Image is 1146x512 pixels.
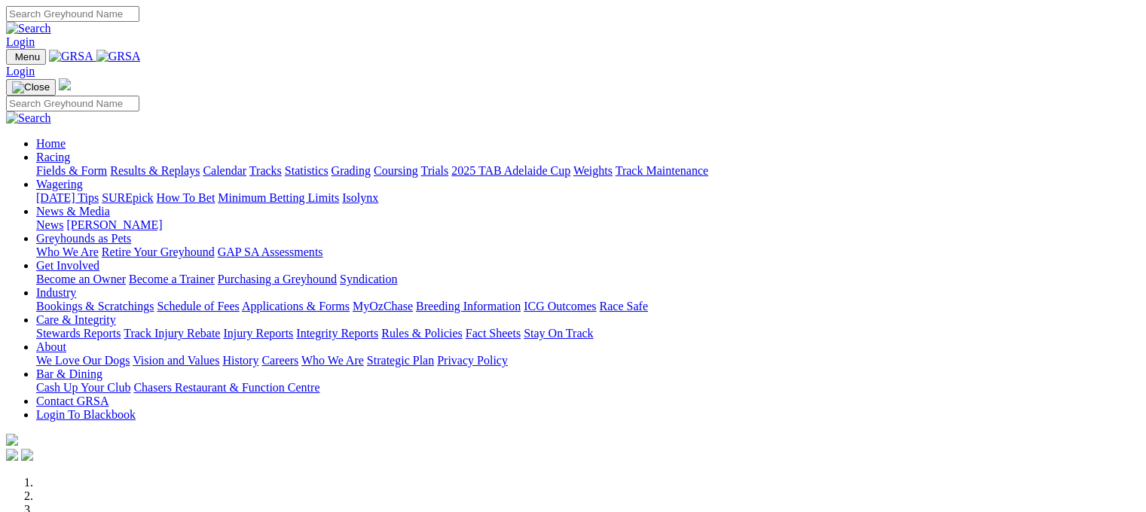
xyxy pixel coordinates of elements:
[451,164,570,177] a: 2025 TAB Adelaide Cup
[36,340,66,353] a: About
[36,408,136,421] a: Login To Blackbook
[332,164,371,177] a: Grading
[36,191,99,204] a: [DATE] Tips
[466,327,521,340] a: Fact Sheets
[420,164,448,177] a: Trials
[36,354,130,367] a: We Love Our Dogs
[36,395,108,407] a: Contact GRSA
[36,218,63,231] a: News
[36,286,76,299] a: Industry
[437,354,508,367] a: Privacy Policy
[218,245,323,258] a: GAP SA Assessments
[36,245,1140,259] div: Greyhounds as Pets
[157,300,239,312] a: Schedule of Fees
[616,164,708,177] a: Track Maintenance
[21,449,33,461] img: twitter.svg
[36,259,99,272] a: Get Involved
[36,164,1140,178] div: Racing
[36,327,1140,340] div: Care & Integrity
[133,354,219,367] a: Vision and Values
[218,273,337,285] a: Purchasing a Greyhound
[416,300,521,312] a: Breeding Information
[203,164,246,177] a: Calendar
[6,96,139,111] input: Search
[157,191,215,204] a: How To Bet
[133,381,319,394] a: Chasers Restaurant & Function Centre
[285,164,329,177] a: Statistics
[296,327,378,340] a: Integrity Reports
[353,300,413,312] a: MyOzChase
[261,354,298,367] a: Careers
[36,273,126,285] a: Become an Owner
[381,327,463,340] a: Rules & Policies
[36,137,66,150] a: Home
[129,273,215,285] a: Become a Trainer
[374,164,418,177] a: Coursing
[96,50,141,63] img: GRSA
[36,232,131,245] a: Greyhounds as Pets
[242,300,350,312] a: Applications & Forms
[6,449,18,461] img: facebook.svg
[36,381,130,394] a: Cash Up Your Club
[524,327,593,340] a: Stay On Track
[222,354,258,367] a: History
[599,300,647,312] a: Race Safe
[110,164,200,177] a: Results & Replays
[6,79,56,96] button: Toggle navigation
[66,218,162,231] a: [PERSON_NAME]
[6,22,51,35] img: Search
[36,327,121,340] a: Stewards Reports
[36,205,110,218] a: News & Media
[340,273,397,285] a: Syndication
[367,354,434,367] a: Strategic Plan
[102,245,215,258] a: Retire Your Greyhound
[301,354,364,367] a: Who We Are
[36,273,1140,286] div: Get Involved
[36,245,99,258] a: Who We Are
[223,327,293,340] a: Injury Reports
[12,81,50,93] img: Close
[36,381,1140,395] div: Bar & Dining
[36,218,1140,232] div: News & Media
[6,434,18,446] img: logo-grsa-white.png
[36,367,102,380] a: Bar & Dining
[36,151,70,163] a: Racing
[36,313,116,326] a: Care & Integrity
[36,164,107,177] a: Fields & Form
[102,191,153,204] a: SUREpick
[6,111,51,125] img: Search
[36,300,154,312] a: Bookings & Scratchings
[6,49,46,65] button: Toggle navigation
[6,6,139,22] input: Search
[6,35,35,48] a: Login
[342,191,378,204] a: Isolynx
[36,178,83,190] a: Wagering
[124,327,220,340] a: Track Injury Rebate
[36,300,1140,313] div: Industry
[36,354,1140,367] div: About
[15,51,40,62] span: Menu
[524,300,596,312] a: ICG Outcomes
[49,50,93,63] img: GRSA
[59,78,71,90] img: logo-grsa-white.png
[573,164,613,177] a: Weights
[218,191,339,204] a: Minimum Betting Limits
[6,65,35,78] a: Login
[36,191,1140,205] div: Wagering
[249,164,282,177] a: Tracks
